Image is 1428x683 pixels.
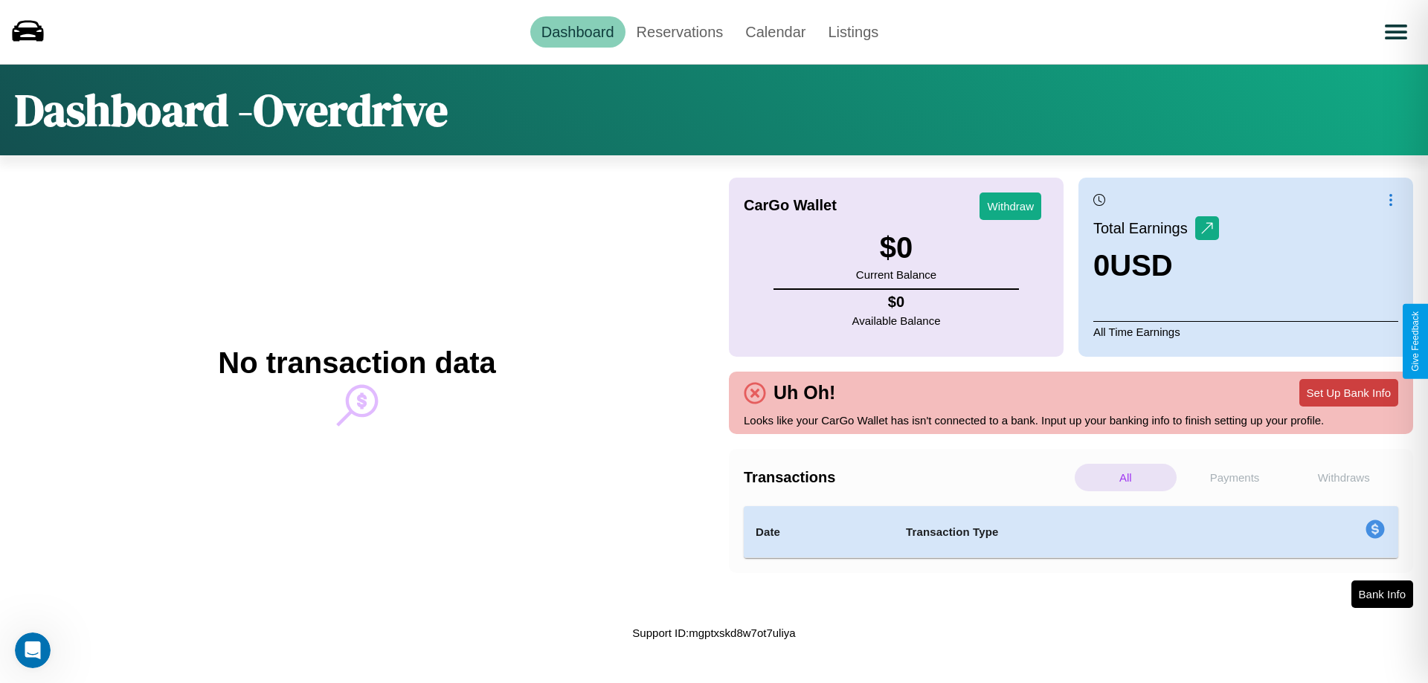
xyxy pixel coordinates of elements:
[632,623,795,643] p: Support ID: mgptxskd8w7ot7uliya
[756,523,882,541] h4: Date
[1093,321,1398,342] p: All Time Earnings
[530,16,625,48] a: Dashboard
[1410,311,1421,372] div: Give Feedback
[1093,215,1195,242] p: Total Earnings
[625,16,735,48] a: Reservations
[744,506,1398,558] table: simple table
[15,80,448,140] h1: Dashboard - Overdrive
[744,469,1071,486] h4: Transactions
[218,346,495,380] h2: No transaction data
[1093,249,1219,282] h3: 0 USD
[1184,464,1286,491] p: Payments
[1293,464,1395,491] p: Withdraws
[856,265,936,285] p: Current Balance
[1299,379,1398,407] button: Set Up Bank Info
[766,382,843,404] h4: Uh Oh!
[1075,464,1177,491] p: All
[734,16,817,48] a: Calendar
[906,523,1244,541] h4: Transaction Type
[15,632,51,668] iframe: Intercom live chat
[744,197,837,214] h4: CarGo Wallet
[1351,580,1413,608] button: Bank Info
[856,231,936,265] h3: $ 0
[852,294,941,311] h4: $ 0
[852,311,941,331] p: Available Balance
[1375,11,1417,53] button: Open menu
[817,16,890,48] a: Listings
[980,192,1041,220] button: Withdraw
[744,410,1398,430] p: Looks like your CarGo Wallet has isn't connected to a bank. Input up your banking info to finish ...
